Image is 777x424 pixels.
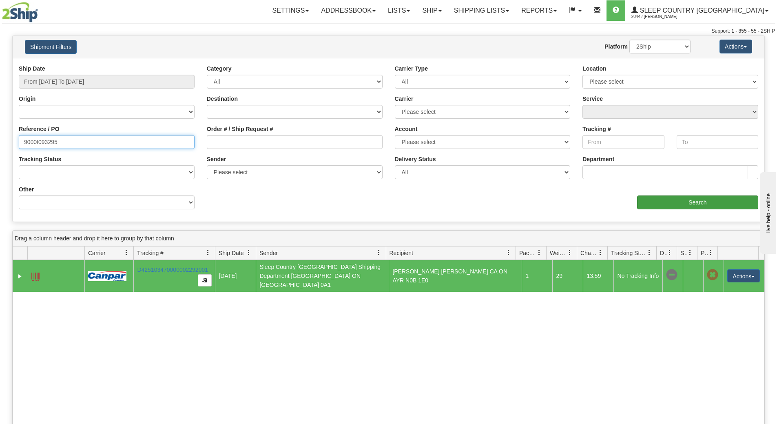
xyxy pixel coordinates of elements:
label: Tracking Status [19,155,61,163]
span: Tracking # [137,249,164,257]
a: Carrier filter column settings [120,246,133,260]
span: Pickup Status [701,249,708,257]
td: 13.59 [583,260,613,292]
label: Order # / Ship Request # [207,125,273,133]
input: Search [637,195,758,209]
a: Weight filter column settings [563,246,577,260]
button: Actions [727,269,760,282]
div: Support: 1 - 855 - 55 - 2SHIP [2,28,775,35]
label: Location [582,64,606,73]
label: Reference / PO [19,125,60,133]
a: Reports [515,0,563,21]
a: Charge filter column settings [593,246,607,260]
a: Shipment Issues filter column settings [683,246,697,260]
button: Shipment Filters [25,40,77,54]
td: 29 [552,260,583,292]
div: live help - online [6,7,75,13]
label: Carrier Type [395,64,428,73]
label: Destination [207,95,238,103]
div: grid grouping header [13,231,764,246]
label: Ship Date [19,64,45,73]
iframe: chat widget [758,170,776,253]
label: Delivery Status [395,155,436,163]
span: Ship Date [219,249,244,257]
td: Sleep Country [GEOGRAPHIC_DATA] Shipping Department [GEOGRAPHIC_DATA] ON [GEOGRAPHIC_DATA] 0A1 [256,260,389,292]
span: Carrier [88,249,106,257]
a: Shipping lists [448,0,515,21]
a: Pickup Status filter column settings [704,246,717,260]
label: Department [582,155,614,163]
span: Charge [580,249,598,257]
label: Service [582,95,603,103]
a: Expand [16,272,24,280]
a: D425103470000002292001 [137,266,208,273]
label: Carrier [395,95,414,103]
span: Weight [550,249,567,257]
td: 1 [522,260,552,292]
a: Sleep Country [GEOGRAPHIC_DATA] 2044 / [PERSON_NAME] [625,0,775,21]
span: Recipient [390,249,413,257]
a: Packages filter column settings [532,246,546,260]
input: From [582,135,664,149]
a: Ship Date filter column settings [242,246,256,260]
button: Copy to clipboard [198,274,212,286]
span: Delivery Status [660,249,667,257]
td: No Tracking Info [613,260,662,292]
td: [DATE] [215,260,256,292]
label: Sender [207,155,226,163]
button: Actions [719,40,752,53]
label: Other [19,185,34,193]
input: To [677,135,758,149]
label: Platform [604,42,628,51]
td: [PERSON_NAME] [PERSON_NAME] CA ON AYR N0B 1E0 [389,260,522,292]
img: logo2044.jpg [2,2,38,22]
a: Ship [416,0,447,21]
span: Sender [259,249,278,257]
span: Tracking Status [611,249,646,257]
a: Sender filter column settings [372,246,386,260]
label: Origin [19,95,35,103]
a: Recipient filter column settings [502,246,516,260]
span: Packages [519,249,536,257]
a: Label [31,269,40,282]
a: Tracking # filter column settings [201,246,215,260]
label: Tracking # [582,125,611,133]
a: Tracking Status filter column settings [642,246,656,260]
label: Category [207,64,232,73]
a: Delivery Status filter column settings [663,246,677,260]
span: Sleep Country [GEOGRAPHIC_DATA] [638,7,764,14]
a: Addressbook [315,0,382,21]
a: Settings [266,0,315,21]
img: 14 - Canpar [88,271,126,281]
a: Lists [382,0,416,21]
label: Account [395,125,418,133]
span: Shipment Issues [680,249,687,257]
span: Pickup Not Assigned [707,269,718,281]
span: 2044 / [PERSON_NAME] [631,13,693,21]
span: No Tracking Info [666,269,677,281]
